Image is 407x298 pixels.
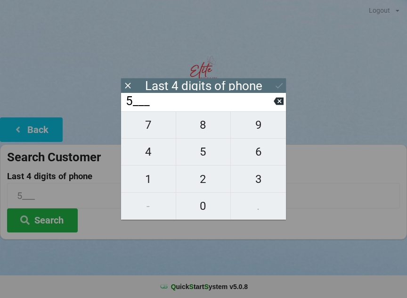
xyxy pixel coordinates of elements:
[121,111,176,139] button: 7
[231,169,286,189] span: 3
[176,193,231,220] button: 0
[176,139,231,166] button: 5
[176,115,231,135] span: 8
[121,139,176,166] button: 4
[231,111,286,139] button: 9
[231,142,286,162] span: 6
[231,139,286,166] button: 6
[176,196,231,216] span: 0
[121,115,176,135] span: 7
[176,111,231,139] button: 8
[231,115,286,135] span: 9
[231,166,286,192] button: 3
[176,169,231,189] span: 2
[121,166,176,192] button: 1
[121,142,176,162] span: 4
[121,169,176,189] span: 1
[145,81,262,91] div: Last 4 digits of phone
[176,166,231,192] button: 2
[176,142,231,162] span: 5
